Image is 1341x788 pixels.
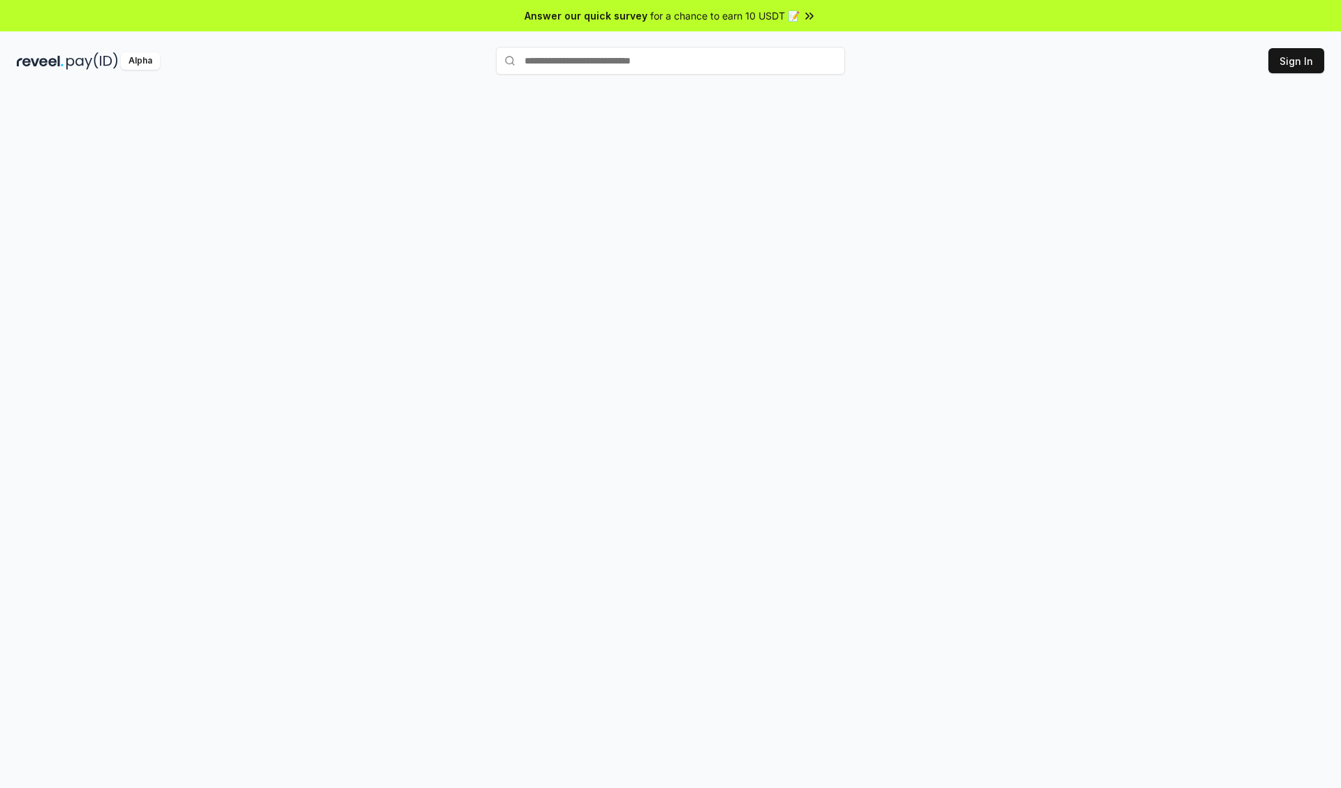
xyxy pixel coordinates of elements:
span: Answer our quick survey [525,8,647,23]
button: Sign In [1268,48,1324,73]
img: reveel_dark [17,52,64,70]
div: Alpha [121,52,160,70]
span: for a chance to earn 10 USDT 📝 [650,8,800,23]
img: pay_id [66,52,118,70]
